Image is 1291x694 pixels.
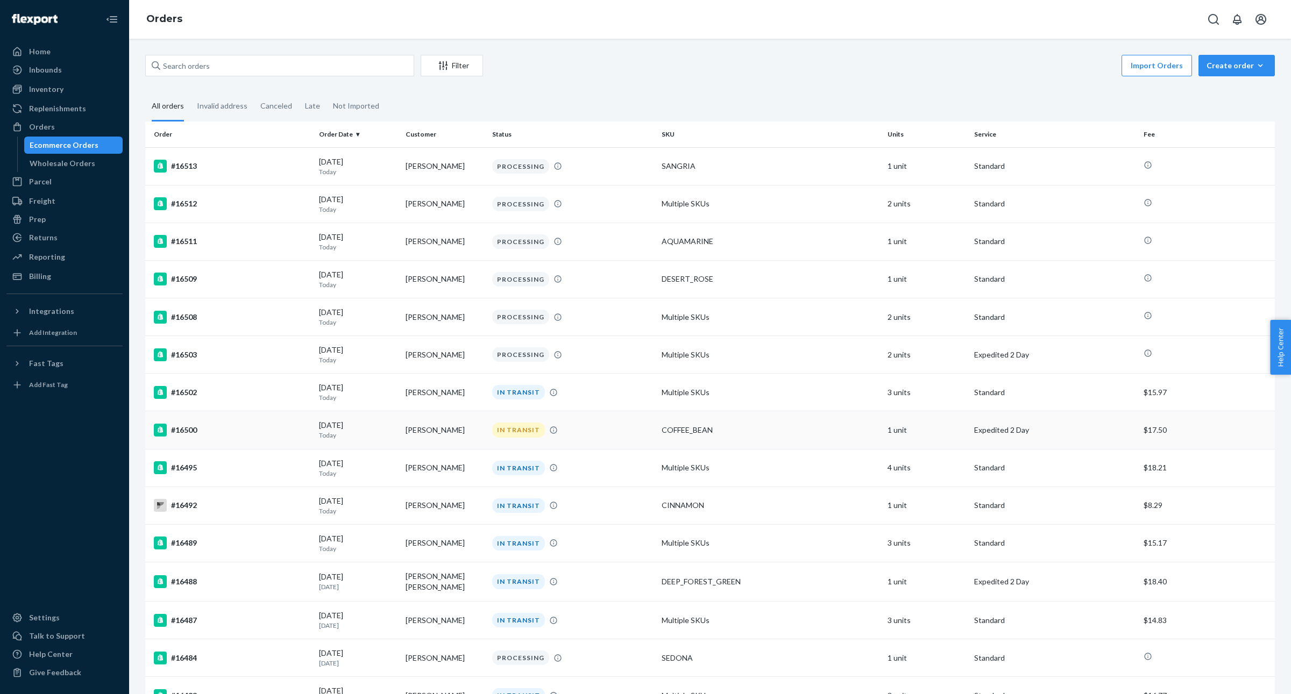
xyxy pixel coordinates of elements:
a: Settings [6,609,123,626]
p: Today [319,167,397,176]
div: Give Feedback [29,667,81,678]
td: [PERSON_NAME] [401,486,488,524]
th: Status [488,121,657,147]
td: 4 units [883,449,970,486]
div: IN TRANSIT [492,536,545,550]
td: [PERSON_NAME] [401,298,488,336]
div: Inventory [29,84,63,95]
div: Not Imported [333,92,379,120]
td: [PERSON_NAME] [401,260,488,298]
p: Standard [974,312,1135,323]
div: PROCESSING [492,159,549,174]
div: #16492 [154,499,310,512]
td: 1 unit [883,411,970,449]
div: Returns [29,232,58,243]
div: [DATE] [319,194,397,214]
div: IN TRANSIT [492,498,545,513]
button: Help Center [1270,320,1291,375]
div: Freight [29,196,55,206]
td: 1 unit [883,486,970,524]
p: Expedited 2 Day [974,349,1135,360]
div: #16512 [154,197,310,210]
div: Inbounds [29,65,62,75]
td: [PERSON_NAME] [401,223,488,260]
div: PROCESSING [492,347,549,362]
div: #16508 [154,311,310,324]
p: Standard [974,274,1135,284]
a: Help Center [6,646,123,663]
a: Ecommerce Orders [24,137,123,154]
td: [PERSON_NAME] [401,602,488,639]
td: [PERSON_NAME] [401,374,488,411]
div: Filter [421,60,483,71]
td: Multiple SKUs [657,336,883,374]
td: Multiple SKUs [657,374,883,411]
td: 2 units [883,298,970,336]
div: Replenishments [29,103,86,114]
a: Freight [6,192,123,210]
td: [PERSON_NAME] [401,639,488,677]
div: DEEP_FOREST_GREEN [662,576,879,587]
p: Standard [974,198,1135,209]
div: [DATE] [319,571,397,591]
div: PROCESSING [492,272,549,287]
td: 3 units [883,374,970,411]
button: Create order [1198,55,1275,76]
a: Home [6,43,123,60]
button: Close Navigation [101,9,123,30]
td: 1 unit [883,147,970,185]
p: Standard [974,161,1135,171]
p: [DATE] [319,659,397,668]
div: #16495 [154,461,310,474]
div: Add Fast Tag [29,380,68,389]
th: Fee [1139,121,1275,147]
div: PROCESSING [492,234,549,249]
div: PROCESSING [492,310,549,324]
div: Invalid address [197,92,247,120]
div: PROCESSING [492,197,549,211]
div: IN TRANSIT [492,574,545,589]
td: [PERSON_NAME] [401,524,488,562]
td: Multiple SKUs [657,298,883,336]
div: AQUAMARINE [662,236,879,247]
p: Today [319,355,397,364]
div: DESERT_ROSE [662,274,879,284]
button: Import Orders [1122,55,1192,76]
div: [DATE] [319,610,397,630]
div: IN TRANSIT [492,613,545,627]
a: Orders [6,118,123,135]
td: $18.40 [1139,562,1275,602]
td: 3 units [883,602,970,639]
div: Talk to Support [29,631,85,641]
p: Standard [974,615,1135,626]
div: [DATE] [319,345,397,364]
p: Today [319,506,397,516]
td: Multiple SKUs [657,449,883,486]
a: Inbounds [6,61,123,78]
p: Today [319,280,397,289]
img: Flexport logo [12,14,58,25]
div: #16511 [154,235,310,248]
div: IN TRANSIT [492,423,545,437]
p: Today [319,242,397,252]
div: #16489 [154,536,310,549]
td: [PERSON_NAME] [PERSON_NAME] [401,562,488,602]
a: Add Fast Tag [6,376,123,393]
div: [DATE] [319,496,397,516]
div: [DATE] [319,533,397,553]
div: Ecommerce Orders [30,140,98,151]
div: Add Integration [29,328,77,337]
input: Search orders [145,55,414,76]
div: Fast Tags [29,358,63,369]
p: Standard [974,387,1135,398]
td: Multiple SKUs [657,602,883,639]
p: Standard [974,462,1135,473]
a: Add Integration [6,324,123,341]
div: COFFEE_BEAN [662,425,879,435]
td: 2 units [883,336,970,374]
a: Billing [6,268,123,285]
div: #16502 [154,386,310,399]
div: Orders [29,121,55,132]
td: $15.97 [1139,374,1275,411]
p: [DATE] [319,582,397,591]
